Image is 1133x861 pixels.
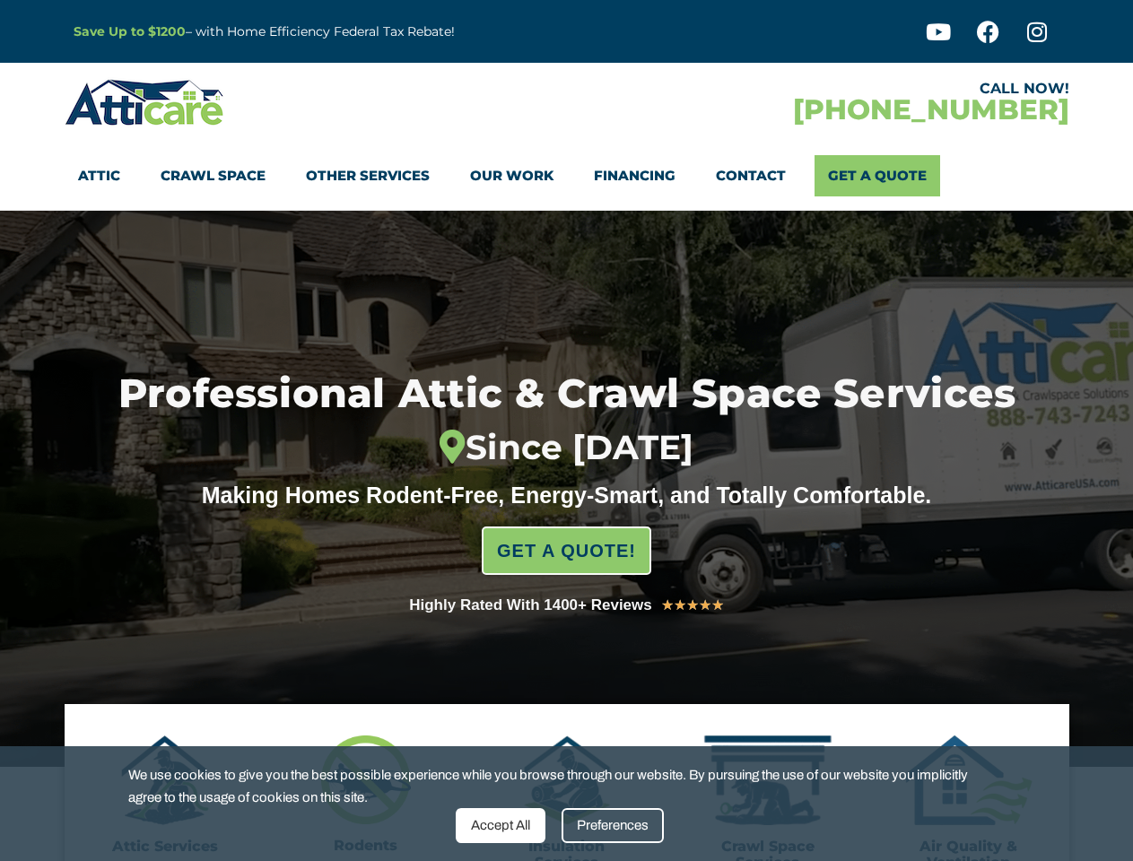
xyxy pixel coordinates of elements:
[686,594,699,617] i: ★
[78,155,1056,196] nav: Menu
[409,593,652,618] div: Highly Rated With 1400+ Reviews
[74,23,186,39] a: Save Up to $1200
[25,428,1107,468] div: Since [DATE]
[161,155,266,196] a: Crawl Space
[674,594,686,617] i: ★
[128,764,991,808] span: We use cookies to give you the best possible experience while you browse through our website. By ...
[716,155,786,196] a: Contact
[567,82,1069,96] div: CALL NOW!
[497,533,636,569] span: GET A QUOTE!
[456,808,545,843] div: Accept All
[699,594,711,617] i: ★
[306,155,430,196] a: Other Services
[470,155,553,196] a: Our Work
[711,594,724,617] i: ★
[25,373,1107,468] h1: Professional Attic & Crawl Space Services
[482,526,651,575] a: GET A QUOTE!
[168,482,966,509] div: Making Homes Rodent-Free, Energy-Smart, and Totally Comfortable.
[661,594,674,617] i: ★
[562,808,664,843] div: Preferences
[74,22,655,42] p: – with Home Efficiency Federal Tax Rebate!
[594,155,675,196] a: Financing
[661,594,724,617] div: 5/5
[78,155,120,196] a: Attic
[815,155,940,196] a: Get A Quote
